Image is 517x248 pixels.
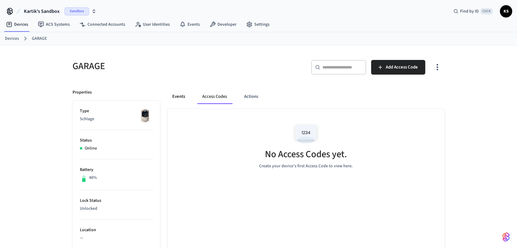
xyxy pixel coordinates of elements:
[137,108,153,123] img: Schlage Sense Smart Deadbolt with Camelot Trim, Front
[502,232,510,242] img: SeamLogoGradient.69752ec5.svg
[130,19,175,30] a: User Identities
[80,108,153,114] p: Type
[265,148,347,161] h5: No Access Codes yet.
[241,19,274,30] a: Settings
[75,19,130,30] a: Connected Accounts
[33,19,75,30] a: ACS Systems
[167,89,444,104] div: ant example
[259,163,353,169] p: Create your device's first Access Code to view here.
[80,198,153,204] p: Lock Status
[500,5,512,17] button: KS
[1,19,33,30] a: Devices
[80,137,153,144] p: Status
[371,60,425,75] button: Add Access Code
[292,121,320,147] img: Access Codes Empty State
[65,7,89,15] span: Sandbox
[205,19,241,30] a: Developer
[500,6,511,17] span: KS
[80,116,153,122] p: Schlage
[80,235,153,241] p: —
[89,175,97,181] p: 48%
[73,89,92,96] p: Properties
[175,19,205,30] a: Events
[80,167,153,173] p: Battery
[32,35,47,42] a: GARAGE
[481,8,493,14] span: Ctrl K
[386,63,418,71] span: Add Access Code
[167,89,190,104] button: Events
[85,145,97,152] p: Online
[80,227,153,233] p: Location
[5,35,19,42] a: Devices
[24,8,60,15] span: Kartik's Sandbox
[239,89,263,104] button: Actions
[197,89,232,104] button: Access Codes
[460,8,479,14] span: Find by ID
[80,205,153,212] p: Unlocked
[73,60,255,72] h5: GARAGE
[448,6,497,17] div: Find by IDCtrl K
